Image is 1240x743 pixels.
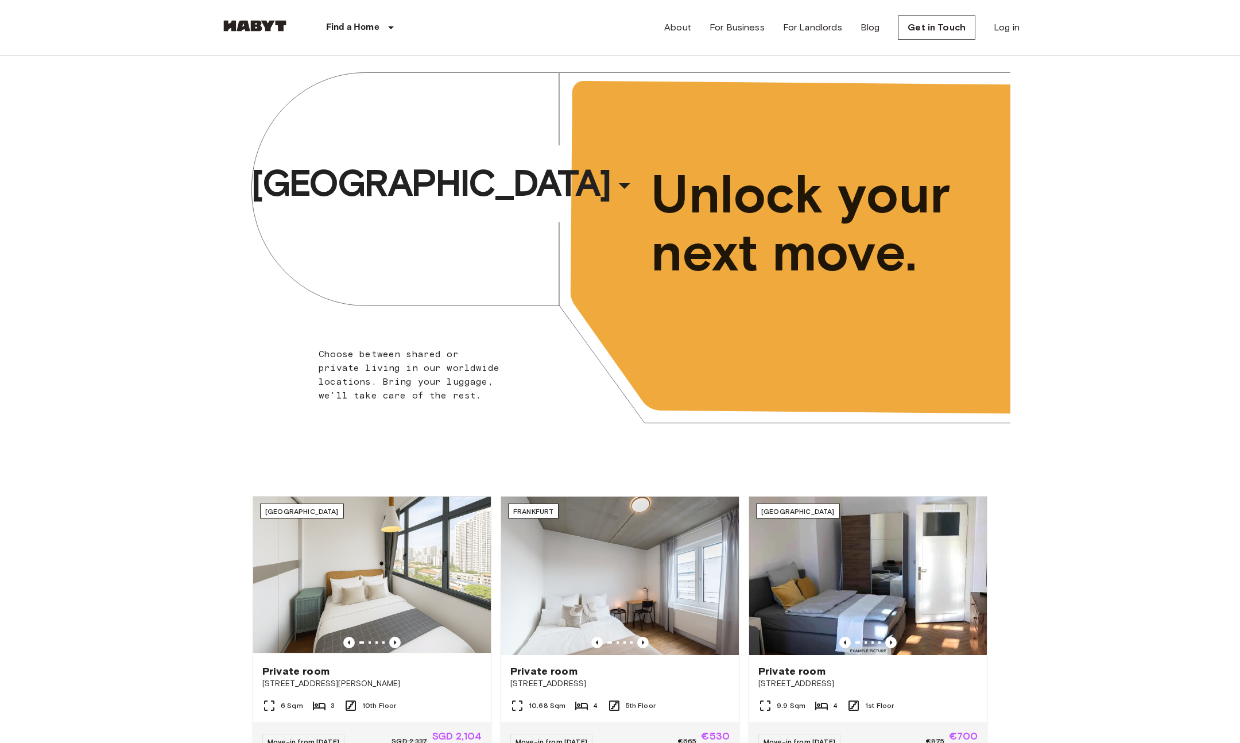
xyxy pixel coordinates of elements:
[220,20,289,32] img: Habyt
[777,701,805,711] span: 9.9 Sqm
[885,637,897,648] button: Previous image
[343,637,355,648] button: Previous image
[710,21,765,34] a: For Business
[510,678,730,690] span: [STREET_ADDRESS]
[749,497,987,655] img: Marketing picture of unit DE-02-025-001-04HF
[593,701,598,711] span: 4
[833,701,838,711] span: 4
[637,637,649,648] button: Previous image
[591,637,603,648] button: Previous image
[501,497,739,655] img: Marketing picture of unit DE-04-037-026-03Q
[326,21,379,34] p: Find a Home
[898,16,975,40] a: Get in Touch
[513,507,553,516] span: Frankfurt
[319,349,499,401] span: Choose between shared or private living in our worldwide locations. Bring your luggage, we'll tak...
[701,731,730,741] span: €530
[949,731,978,741] span: €700
[839,637,851,648] button: Previous image
[281,701,303,711] span: 6 Sqm
[994,21,1020,34] a: Log in
[389,637,401,648] button: Previous image
[651,165,963,281] span: Unlock your next move.
[262,664,330,678] span: Private room
[758,664,826,678] span: Private room
[861,21,880,34] a: Blog
[529,701,565,711] span: 10.68 Sqm
[262,678,482,690] span: [STREET_ADDRESS][PERSON_NAME]
[626,701,656,711] span: 5th Floor
[251,160,610,206] span: [GEOGRAPHIC_DATA]
[664,21,691,34] a: About
[432,731,482,741] span: SGD 2,104
[510,664,578,678] span: Private room
[246,157,642,210] button: [GEOGRAPHIC_DATA]
[265,507,339,516] span: [GEOGRAPHIC_DATA]
[783,21,842,34] a: For Landlords
[865,701,894,711] span: 1st Floor
[758,678,978,690] span: [STREET_ADDRESS]
[362,701,397,711] span: 10th Floor
[761,507,835,516] span: [GEOGRAPHIC_DATA]
[331,701,335,711] span: 3
[253,497,491,655] img: Marketing picture of unit SG-01-116-001-02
